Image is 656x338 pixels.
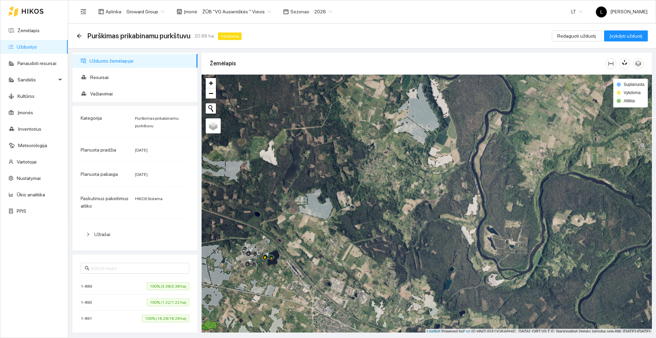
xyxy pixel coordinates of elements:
[17,28,40,33] a: Žemėlapis
[126,6,164,17] span: Groward Group
[463,329,470,334] a: Esri
[600,6,603,17] span: L
[90,54,192,68] span: Užduotis žemėlapyje
[81,147,116,153] span: Planuota pradžia
[81,226,189,242] div: Užrašai
[17,159,37,165] a: Vartotojai
[77,5,90,18] button: menu-fold
[557,32,596,40] span: Redaguoti užduotį
[17,208,26,214] a: PPIS
[142,315,189,322] span: 100% (16.28/16.28 ha)
[80,9,86,15] span: menu-fold
[210,54,605,73] div: Žemėlapis
[571,6,582,17] span: LT
[81,283,95,290] span: 1-889
[91,264,185,272] input: Ieškoti lauko
[209,89,213,97] span: −
[81,115,102,121] span: Kategorija
[606,61,616,66] span: column-width
[184,8,198,15] span: Įmonė :
[194,32,214,40] span: 20.88 ha
[17,192,45,197] a: Ūkio analitika
[610,32,642,40] span: Įvykdyti užduotį
[135,116,179,128] span: Purškimas prikabinamu purkštuvu
[17,73,56,87] span: Sandėlis
[624,99,635,103] span: Atlikta
[85,266,90,271] span: search
[209,79,213,87] span: +
[90,87,192,101] span: Važiavimai
[18,126,41,132] a: Inventorius
[202,6,271,17] span: ŽŪB "VG Ausieniškės " Vievis
[81,299,95,306] span: 1-890
[98,9,104,14] span: layout
[77,33,82,39] span: arrow-left
[471,329,473,334] span: |
[147,283,189,290] span: 100% (3.38/3.38 ha)
[206,78,216,88] a: Zoom in
[135,172,148,177] span: [DATE]
[552,33,601,39] a: Redaguoti užduotį
[624,90,641,95] span: Vykdoma
[425,329,652,335] div: | Powered by © HNIT-[GEOGRAPHIC_DATA]; ORT10LT ©, Nacionalinė žemės tarnyba prie AM, [DATE]-[DATE]
[283,9,289,14] span: calendar
[596,9,647,14] span: [PERSON_NAME]
[81,171,118,177] span: Planuota pabaiga
[87,30,190,41] span: Purškimas prikabinamu purkštuvu
[90,70,192,84] span: Resursai
[17,44,37,50] a: Užduotys
[604,30,648,41] button: Įvykdyti užduotį
[17,110,33,115] a: Įmonės
[86,232,90,236] span: right
[106,8,122,15] span: Aplinka :
[17,93,35,99] a: Kultūros
[290,8,310,15] span: Sezonas :
[206,88,216,99] a: Zoom out
[624,82,644,87] span: Suplanuota
[206,103,216,114] button: Initiate a new search
[218,32,242,40] span: Vykdoma
[206,118,221,133] a: Layers
[94,232,110,237] span: Užrašai
[427,329,439,334] a: Leaflet
[18,143,47,148] a: Meteorologija
[81,315,95,322] span: 1-891
[135,148,148,153] span: [DATE]
[552,30,601,41] button: Redaguoti užduotį
[147,299,189,306] span: 100% (1.22/1.22 ha)
[17,175,41,181] a: Nustatymai
[77,33,82,39] div: Atgal
[81,196,128,209] span: Paskutinius pakeitimus atliko
[135,196,163,201] span: HIKOS Sistema
[314,6,332,17] span: 2026
[177,9,182,14] span: shop
[605,58,616,69] button: column-width
[17,61,56,66] a: Panaudoti resursai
